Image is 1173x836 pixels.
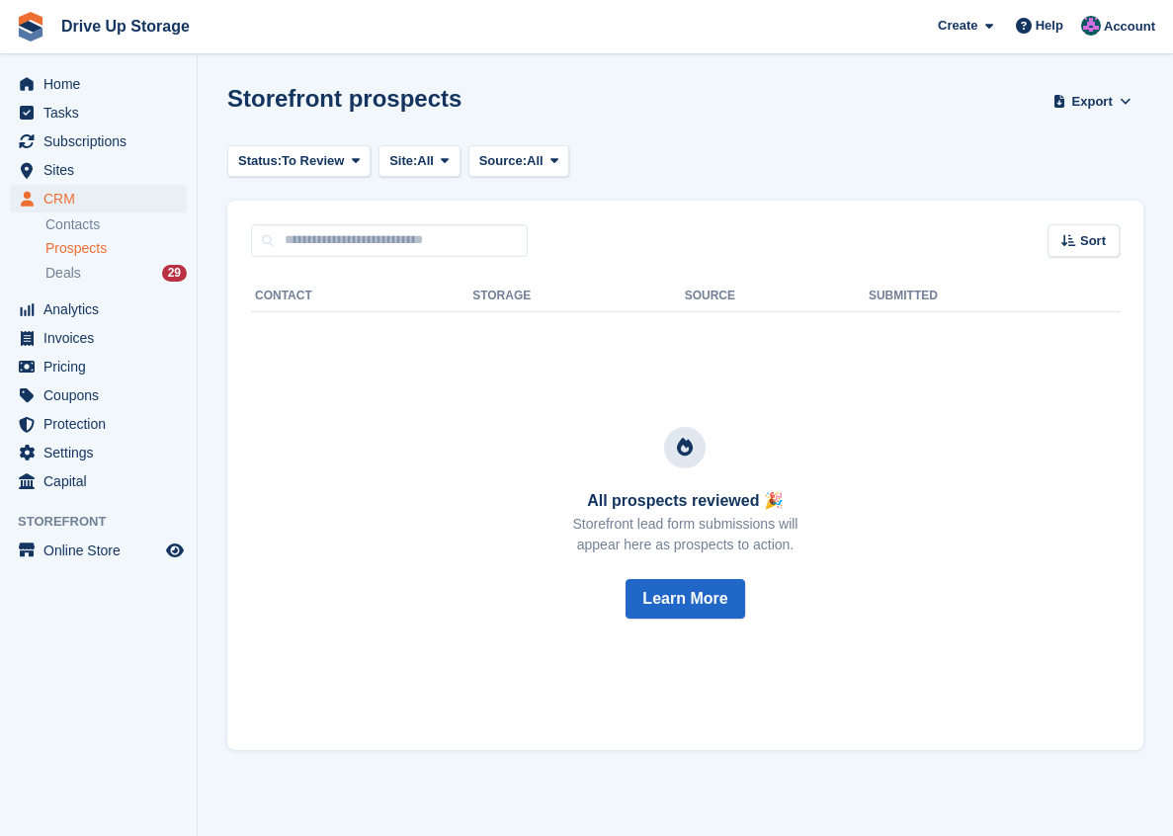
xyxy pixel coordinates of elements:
[10,295,187,323] a: menu
[378,145,461,178] button: Site: All
[10,467,187,495] a: menu
[573,492,798,510] h3: All prospects reviewed 🎉
[10,127,187,155] a: menu
[251,281,472,312] th: Contact
[10,410,187,438] a: menu
[43,381,162,409] span: Coupons
[43,439,162,466] span: Settings
[389,151,417,171] span: Site:
[238,151,282,171] span: Status:
[43,185,162,212] span: CRM
[18,512,197,532] span: Storefront
[938,16,977,36] span: Create
[417,151,434,171] span: All
[282,151,344,171] span: To Review
[472,281,684,312] th: Storage
[227,145,371,178] button: Status: To Review
[45,238,187,259] a: Prospects
[43,70,162,98] span: Home
[43,467,162,495] span: Capital
[626,579,744,619] button: Learn More
[43,410,162,438] span: Protection
[16,12,45,42] img: stora-icon-8386f47178a22dfd0bd8f6a31ec36ba5ce8667c1dd55bd0f319d3a0aa187defe.svg
[53,10,198,42] a: Drive Up Storage
[573,514,798,555] p: Storefront lead form submissions will appear here as prospects to action.
[10,324,187,352] a: menu
[10,70,187,98] a: menu
[1048,85,1135,118] button: Export
[45,263,187,284] a: Deals 29
[43,537,162,564] span: Online Store
[43,156,162,184] span: Sites
[1081,16,1101,36] img: Andy
[10,156,187,184] a: menu
[468,145,570,178] button: Source: All
[10,537,187,564] a: menu
[163,539,187,562] a: Preview store
[1036,16,1063,36] span: Help
[1080,231,1106,251] span: Sort
[43,324,162,352] span: Invoices
[43,99,162,126] span: Tasks
[43,353,162,380] span: Pricing
[869,281,1120,312] th: Submitted
[10,439,187,466] a: menu
[479,151,527,171] span: Source:
[10,99,187,126] a: menu
[685,281,869,312] th: Source
[1072,92,1113,112] span: Export
[10,353,187,380] a: menu
[527,151,544,171] span: All
[45,264,81,283] span: Deals
[1104,17,1155,37] span: Account
[10,185,187,212] a: menu
[10,381,187,409] a: menu
[45,239,107,258] span: Prospects
[227,85,461,112] h1: Storefront prospects
[43,127,162,155] span: Subscriptions
[162,265,187,282] div: 29
[43,295,162,323] span: Analytics
[45,215,187,234] a: Contacts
